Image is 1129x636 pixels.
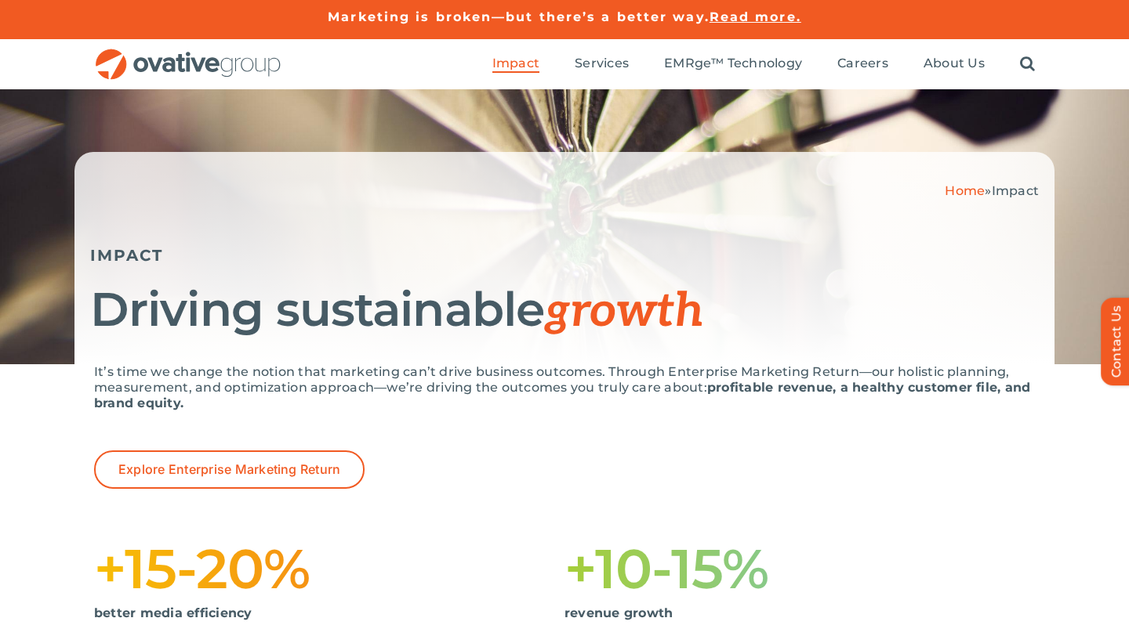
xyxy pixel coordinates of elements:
span: Careers [837,56,888,71]
h5: IMPACT [90,246,1039,265]
strong: profitable revenue, a healthy customer file, and brand equity. [94,380,1030,410]
a: Explore Enterprise Marketing Return [94,450,365,489]
a: OG_Full_horizontal_RGB [94,47,282,62]
h1: +15-20% [94,544,564,594]
a: Services [575,56,629,73]
nav: Menu [492,39,1035,89]
a: Impact [492,56,539,73]
a: About Us [924,56,985,73]
p: It’s time we change the notion that marketing can’t drive business outcomes. Through Enterprise M... [94,364,1035,411]
span: growth [544,284,704,340]
a: EMRge™ Technology [664,56,802,73]
span: Explore Enterprise Marketing Return [118,462,340,477]
h1: Driving sustainable [90,284,1039,337]
span: Impact [992,183,1039,198]
span: EMRge™ Technology [664,56,802,71]
span: » [945,183,1039,198]
span: About Us [924,56,985,71]
strong: better media efficiency [94,605,252,620]
a: Careers [837,56,888,73]
strong: revenue growth [564,605,673,620]
a: Read more. [710,9,801,24]
a: Marketing is broken—but there’s a better way. [328,9,710,24]
a: Home [945,183,985,198]
a: Search [1020,56,1035,73]
span: Services [575,56,629,71]
h1: +10-15% [564,544,1035,594]
span: Impact [492,56,539,71]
